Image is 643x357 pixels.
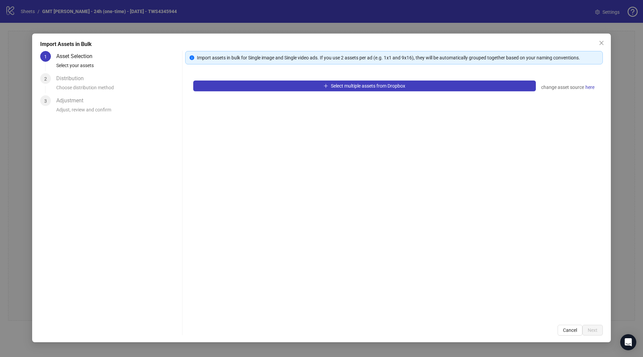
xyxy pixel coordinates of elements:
[620,334,636,350] div: Open Intercom Messenger
[585,83,595,91] a: here
[44,54,47,59] span: 1
[56,73,89,84] div: Distribution
[44,98,47,104] span: 3
[331,83,405,89] span: Select multiple assets from Dropbox
[40,40,603,48] div: Import Assets in Bulk
[56,84,180,95] div: Choose distribution method
[324,84,328,88] span: plus
[56,106,180,117] div: Adjust, review and confirm
[44,76,47,82] span: 2
[56,95,89,106] div: Adjustment
[596,38,607,48] button: Close
[56,51,98,62] div: Asset Selection
[193,81,536,91] button: Select multiple assets from Dropbox
[563,327,577,333] span: Cancel
[56,62,180,73] div: Select your assets
[541,83,595,91] div: change asset source
[558,325,582,336] button: Cancel
[585,84,594,91] span: here
[190,55,194,60] span: info-circle
[582,325,603,336] button: Next
[599,40,604,46] span: close
[197,54,598,61] div: Import assets in bulk for Single image and Single video ads. If you use 2 assets per ad (e.g. 1x1...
